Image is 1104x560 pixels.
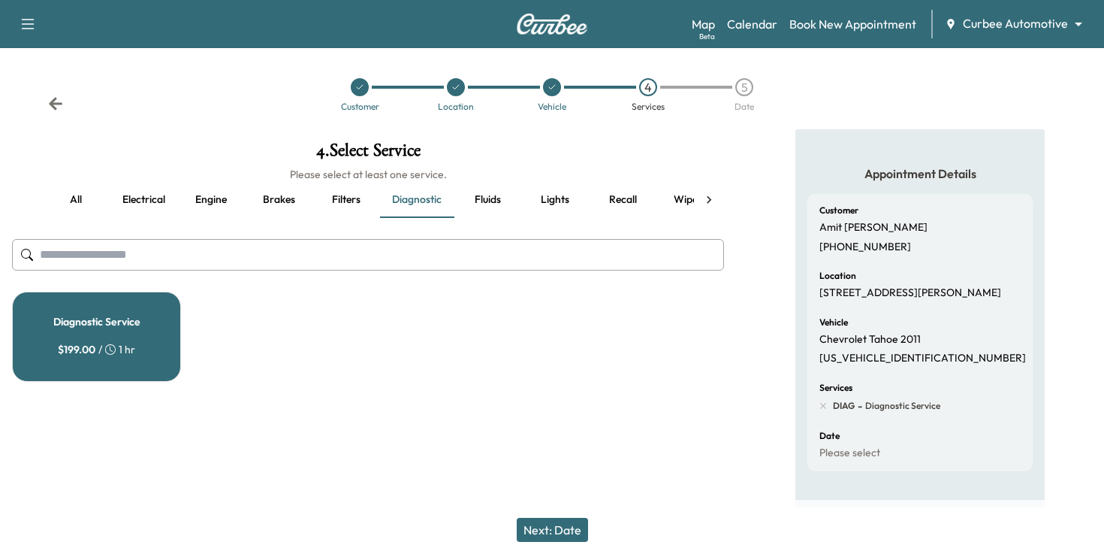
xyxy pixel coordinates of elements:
h6: Location [819,271,856,280]
h1: 4 . Select Service [12,141,724,167]
a: Calendar [727,15,777,33]
a: MapBeta [692,15,715,33]
div: Services [632,102,665,111]
a: Book New Appointment [789,15,916,33]
span: - [855,398,862,413]
p: Please select [819,446,880,460]
button: Brakes [245,182,312,218]
button: Lights [521,182,589,218]
img: Curbee Logo [516,14,588,35]
button: all [42,182,110,218]
button: Engine [177,182,245,218]
div: / 1 hr [58,342,135,357]
button: Next: Date [517,518,588,542]
h6: Please select at least one service. [12,167,724,182]
button: Recall [589,182,656,218]
div: Back [48,96,63,111]
div: Vehicle [538,102,566,111]
span: DIAG [833,400,855,412]
h6: Vehicle [819,318,848,327]
p: [STREET_ADDRESS][PERSON_NAME] [819,286,1001,300]
button: Fluids [454,182,521,218]
span: Diagnostic Service [862,400,940,412]
h6: Services [819,383,852,392]
p: [US_VEHICLE_IDENTIFICATION_NUMBER] [819,352,1026,365]
p: [PHONE_NUMBER] [819,241,911,254]
div: 4 [639,78,657,96]
div: basic tabs example [42,182,694,218]
button: Wipers [656,182,724,218]
div: Date [734,102,754,111]
div: Customer [341,102,379,111]
p: Amit [PERSON_NAME] [819,221,928,235]
h5: Diagnostic Service [53,316,140,327]
h6: Date [819,431,840,440]
button: Electrical [110,182,177,218]
span: $ 199.00 [58,342,95,357]
div: Location [438,102,474,111]
p: Chevrolet Tahoe 2011 [819,333,921,347]
h5: Appointment Details [807,165,1033,182]
h6: Customer [819,206,858,215]
button: Diagnostic [380,182,454,218]
span: Curbee Automotive [963,15,1068,32]
div: 5 [735,78,753,96]
button: Filters [312,182,380,218]
div: Beta [699,31,715,42]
